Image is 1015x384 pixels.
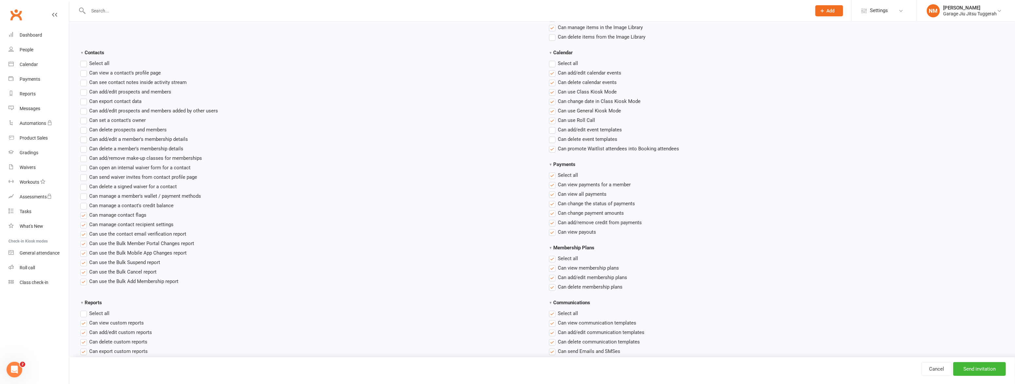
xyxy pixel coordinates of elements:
span: Reports [85,300,102,306]
a: Roll call [8,260,69,275]
span: Can add/edit communication templates [558,328,644,335]
span: Can add/remove make-up classes for memberships [89,154,202,161]
span: Can send Emails and SMSes [558,347,620,354]
div: Tasks [20,209,31,214]
span: Can manage a contact's credit balance [89,202,174,209]
span: Settings [870,3,888,18]
span: Can delete event templates [558,135,617,142]
span: Can view all payments [558,190,607,197]
span: Add [827,8,835,13]
div: [PERSON_NAME] [943,5,997,11]
span: Can use Roll Call [558,116,595,123]
a: General attendance kiosk mode [8,246,69,260]
input: Search... [86,6,807,15]
a: Payments [8,72,69,87]
span: Can add/edit a member's membership details [89,135,188,142]
a: People [8,42,69,57]
div: Garage Jiu Jitsu Tuggerah [943,11,997,17]
span: Can delete custom reports [89,338,147,345]
span: Can view payouts [558,228,596,235]
a: Waivers [8,160,69,175]
span: Can manage items in the Image Library [558,24,643,30]
span: Can send waiver invites from contact profile page [89,173,197,180]
span: Can delete prospects and members [89,126,167,133]
div: What's New [20,224,43,229]
span: Contacts [85,50,104,56]
div: Payments [20,76,40,82]
span: Communications [553,300,590,306]
span: Can delete communication templates [558,338,640,345]
a: Gradings [8,145,69,160]
span: Can delete a signed waiver for a contact [89,183,177,190]
div: General attendance [20,250,59,256]
div: Automations [20,121,46,126]
button: Add [815,5,843,16]
input: Send invitation [953,362,1006,376]
div: People [20,47,33,52]
div: Class check-in [20,280,48,285]
a: Assessments [8,190,69,204]
a: Tasks [8,204,69,219]
span: Can manage contact recipient settings [89,221,174,227]
span: Can add/edit calendar events [558,69,621,76]
span: Payments [553,161,575,167]
a: What's New [8,219,69,234]
iframe: Intercom live chat [7,362,22,377]
span: Select all [89,59,109,66]
span: Can change the status of payments [558,200,635,207]
div: Gradings [20,150,38,155]
a: Dashboard [8,28,69,42]
span: Membership Plans [553,245,594,251]
span: Can export custom reports [89,347,148,354]
span: Can view Contact Notes report [89,357,157,364]
span: Can use the Bulk Cancel report [89,268,157,275]
span: Can add/edit event templates [558,126,622,133]
span: Can add/edit custom reports [89,328,152,335]
span: Can delete a member's membership details [89,145,183,152]
span: 2 [20,362,25,367]
span: Can view custom reports [89,319,144,326]
span: Can add/edit prospects and members added by other users [89,107,218,114]
span: Can add/edit prospects and members [89,88,171,95]
div: Waivers [20,165,36,170]
div: Workouts [20,179,39,185]
span: Can promote Waitlist attendees into Booking attendees [558,145,679,152]
span: Can view payments for a member [558,181,631,188]
a: Class kiosk mode [8,275,69,290]
span: Can delete calendar events [558,78,617,85]
span: Can add/edit membership plans [558,274,627,280]
span: Select all [89,309,109,316]
span: Can use General Kiosk Mode [558,107,621,114]
span: Select all [558,171,578,178]
a: Automations [8,116,69,131]
a: Clubworx [8,7,24,23]
div: Reports [20,91,36,96]
span: Can view communication templates [558,319,636,326]
span: Calendar [553,50,573,56]
div: Roll call [20,265,35,270]
span: Can add/remove credit from payments [558,219,642,225]
div: Messages [20,106,40,111]
a: Reports [8,87,69,101]
div: Assessments [20,194,52,199]
a: Calendar [8,57,69,72]
span: Can use the Bulk Add Membership report [89,277,178,284]
a: Product Sales [8,131,69,145]
div: Calendar [20,62,38,67]
span: Can use the Bulk Mobile App Changes report [89,249,187,256]
span: Select all [558,59,578,66]
div: NM [927,4,940,17]
div: Dashboard [20,32,42,38]
span: Can manage a member's wallet / payment methods [89,192,201,199]
span: Can delete membership plans [558,283,623,290]
span: Can change payment amounts [558,209,624,216]
span: Can use the contact email verification report [89,230,186,237]
span: Can set a contact's owner [89,116,146,123]
span: Can change date in Class Kiosk Mode [558,97,641,104]
span: Can send bulk Emails and SMSes [558,357,631,364]
span: Can see contact notes inside activity stream [89,78,187,85]
span: Select all [558,255,578,261]
a: Workouts [8,175,69,190]
span: Can use the Bulk Suspend report [89,259,160,265]
span: Can delete items from the Image Library [558,33,645,40]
